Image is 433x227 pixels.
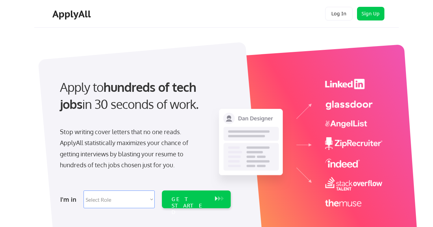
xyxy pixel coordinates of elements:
[60,79,228,113] div: Apply to in 30 seconds of work.
[60,126,201,171] div: Stop writing cover letters that no one reads. ApplyAll statistically maximizes your chance of get...
[60,194,79,205] div: I'm in
[357,7,384,20] button: Sign Up
[52,8,93,20] div: ApplyAll
[171,196,208,216] div: GET STARTED
[325,7,353,20] button: Log In
[60,79,199,112] strong: hundreds of tech jobs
